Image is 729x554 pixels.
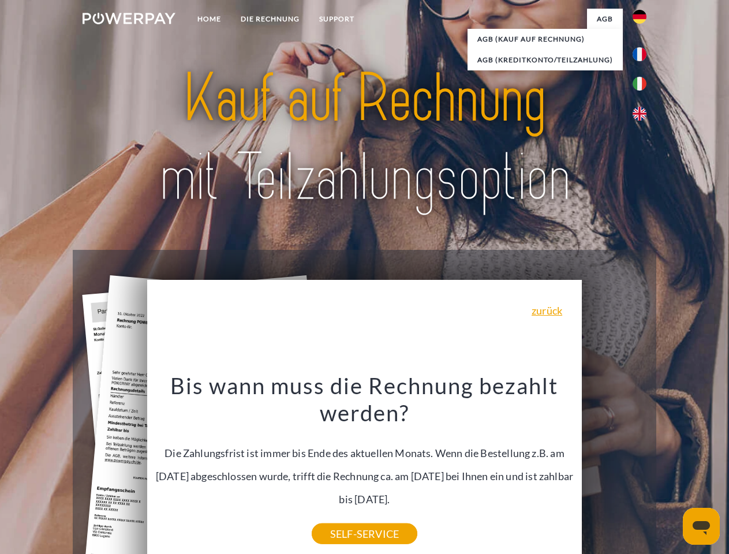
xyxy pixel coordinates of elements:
[188,9,231,29] a: Home
[312,523,417,544] a: SELF-SERVICE
[633,10,646,24] img: de
[154,372,575,427] h3: Bis wann muss die Rechnung bezahlt werden?
[587,9,623,29] a: agb
[633,47,646,61] img: fr
[468,50,623,70] a: AGB (Kreditkonto/Teilzahlung)
[231,9,309,29] a: DIE RECHNUNG
[83,13,175,24] img: logo-powerpay-white.svg
[154,372,575,534] div: Die Zahlungsfrist ist immer bis Ende des aktuellen Monats. Wenn die Bestellung z.B. am [DATE] abg...
[468,29,623,50] a: AGB (Kauf auf Rechnung)
[633,107,646,121] img: en
[309,9,364,29] a: SUPPORT
[110,55,619,221] img: title-powerpay_de.svg
[683,508,720,545] iframe: Schaltfläche zum Öffnen des Messaging-Fensters
[633,77,646,91] img: it
[532,305,562,316] a: zurück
